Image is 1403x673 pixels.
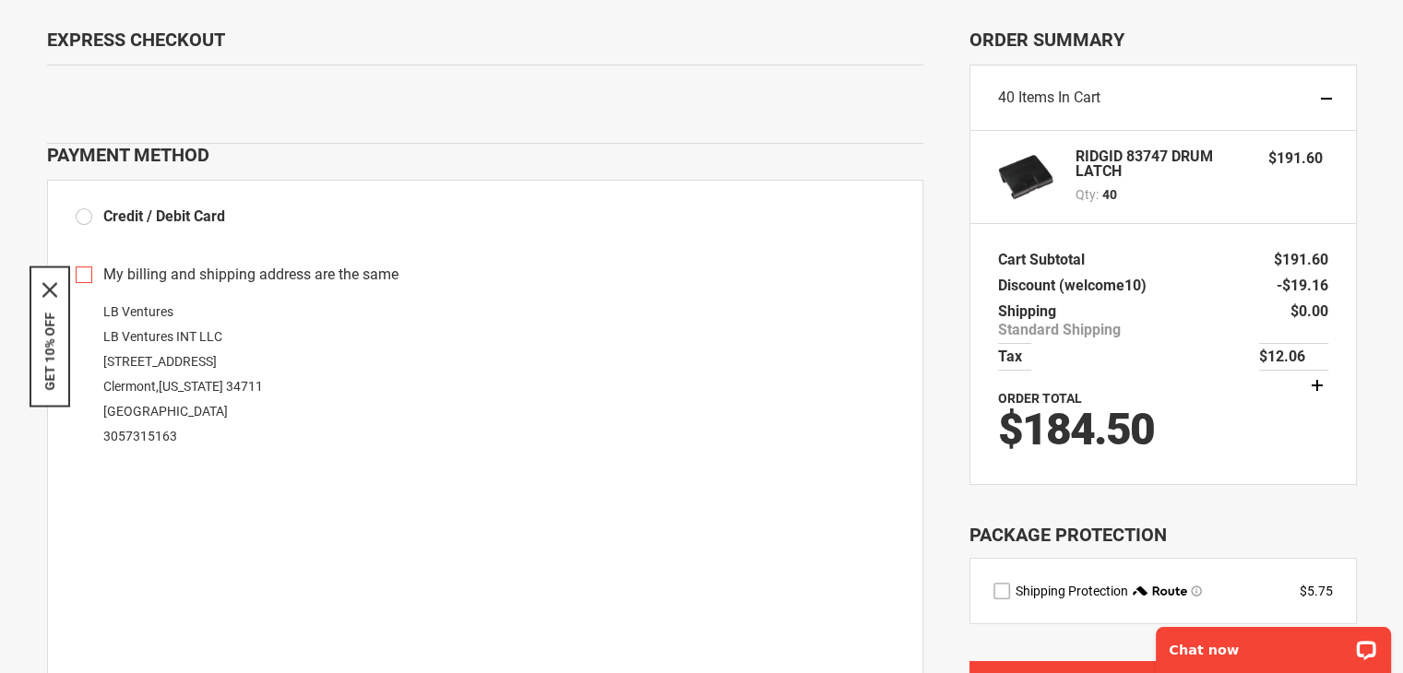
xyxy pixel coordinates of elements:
span: My billing and shipping address are the same [103,265,398,286]
div: Payment Method [47,144,923,166]
div: Package Protection [969,522,1357,549]
a: 3057315163 [103,429,177,443]
span: Discount (welcome10) [998,277,1147,294]
span: Shipping [998,302,1056,320]
span: Shipping Protection [1016,584,1128,598]
span: 40 [1102,185,1117,204]
span: Credit / Debit Card [103,207,225,225]
span: $191.60 [1274,251,1328,268]
strong: RIDGID 83747 DRUM LATCH [1076,149,1251,179]
svg: close icon [42,283,57,298]
span: 40 [998,89,1015,106]
span: -$19.16 [1277,277,1328,294]
iframe: LiveChat chat widget [1144,615,1403,673]
strong: Order Total [998,391,1082,406]
div: $5.75 [1300,582,1333,600]
span: Express Checkout [47,29,225,51]
iframe: Secure express checkout frame [43,71,927,124]
span: $12.06 [1259,348,1328,366]
span: Items in Cart [1018,89,1100,106]
span: $0.00 [1290,302,1328,320]
span: $184.50 [998,403,1154,455]
span: $191.60 [1268,149,1323,167]
div: route shipping protection selector element [993,582,1333,600]
img: RIDGID 83747 DRUM LATCH [998,149,1053,205]
span: Qty [1076,187,1096,202]
span: Learn more [1191,585,1202,596]
div: LB Ventures LB Ventures INT LLC [STREET_ADDRESS] Clermont , 34711 [GEOGRAPHIC_DATA] [76,300,895,449]
span: Order Summary [969,29,1357,51]
span: Standard Shipping [998,321,1121,339]
span: [US_STATE] [159,379,223,394]
button: Close [42,283,57,298]
button: GET 10% OFF [42,313,57,391]
th: Tax [998,343,1031,371]
th: Cart Subtotal [998,247,1094,273]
